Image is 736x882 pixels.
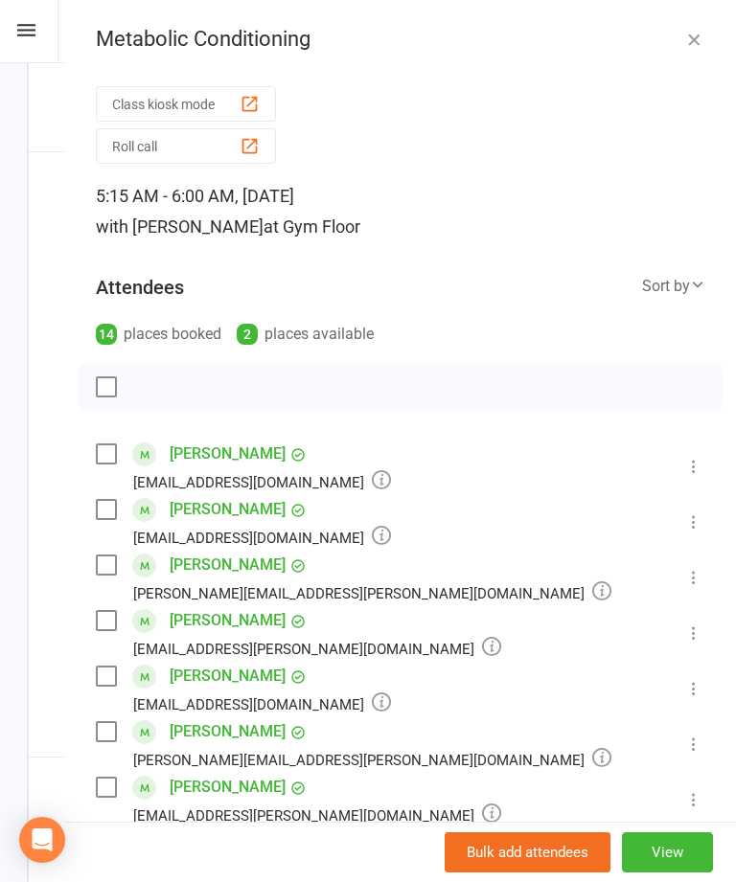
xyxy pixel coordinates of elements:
div: 5:15 AM - 6:00 AM, [DATE] [96,181,705,242]
a: [PERSON_NAME] [170,605,286,636]
div: Metabolic Conditioning [65,27,736,52]
a: [PERSON_NAME] [170,716,286,747]
a: [PERSON_NAME] [170,550,286,580]
div: [EMAIL_ADDRESS][DOMAIN_NAME] [133,469,391,494]
div: Open Intercom Messenger [19,817,65,863]
a: [PERSON_NAME] [170,494,286,525]
span: with [PERSON_NAME] [96,216,264,237]
div: [PERSON_NAME][EMAIL_ADDRESS][PERSON_NAME][DOMAIN_NAME] [133,747,611,772]
div: 2 [237,324,258,345]
div: [EMAIL_ADDRESS][DOMAIN_NAME] [133,691,391,716]
div: [EMAIL_ADDRESS][PERSON_NAME][DOMAIN_NAME] [133,803,501,827]
button: Bulk add attendees [445,832,610,872]
a: [PERSON_NAME] [170,772,286,803]
div: places booked [96,321,221,348]
div: 14 [96,324,117,345]
a: [PERSON_NAME] [170,439,286,469]
a: [PERSON_NAME] [170,661,286,691]
div: Sort by [642,274,705,299]
div: [EMAIL_ADDRESS][DOMAIN_NAME] [133,525,391,550]
div: places available [237,321,374,348]
div: [PERSON_NAME][EMAIL_ADDRESS][PERSON_NAME][DOMAIN_NAME] [133,580,611,605]
div: [EMAIL_ADDRESS][PERSON_NAME][DOMAIN_NAME] [133,636,501,661]
span: at Gym Floor [264,216,360,237]
div: Attendees [96,274,184,301]
button: Roll call [96,128,276,164]
button: View [622,832,713,872]
button: Class kiosk mode [96,86,276,122]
